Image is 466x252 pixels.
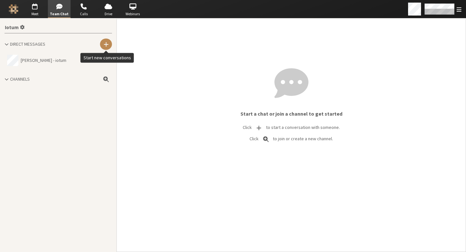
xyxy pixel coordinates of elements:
button: [PERSON_NAME] - iotum [5,52,112,69]
button: Settings [2,21,27,33]
p: Start a chat or join a channel to get started [117,110,466,118]
span: Channels [10,76,30,82]
span: Drive [97,11,120,17]
span: Meet [24,11,46,17]
span: Team Chat [48,11,71,17]
img: Iotum [9,4,18,14]
span: Iotum [5,25,19,30]
span: Direct Messages [10,41,45,47]
p: Click to start a conversation with someone. Click to join or create a new channel. [117,122,466,145]
span: Webinars [121,11,144,17]
span: Calls [72,11,95,17]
